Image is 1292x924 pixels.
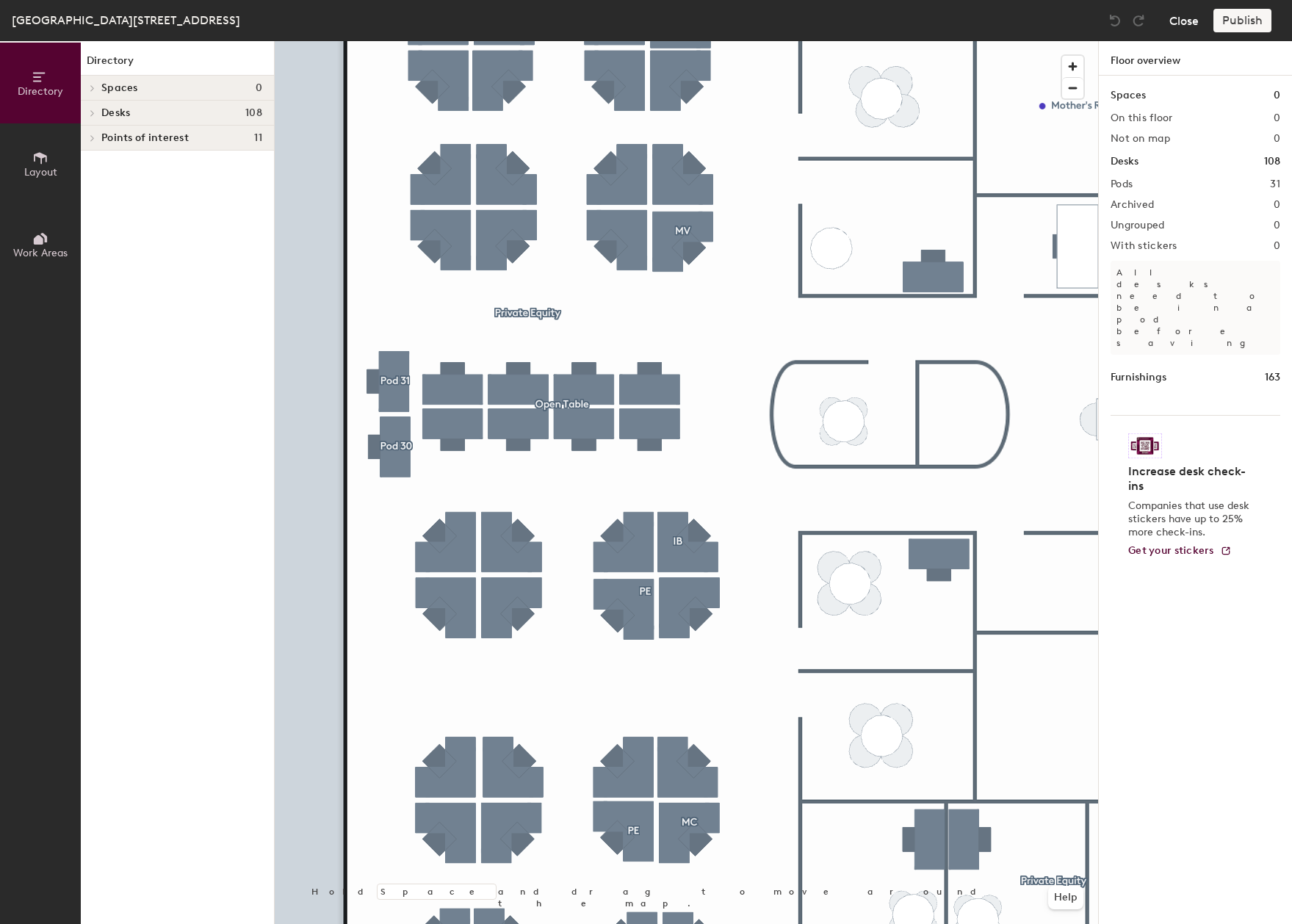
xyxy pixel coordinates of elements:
[101,132,189,144] span: Points of interest
[1131,13,1146,28] img: Redo
[1128,545,1232,557] a: Get your stickers
[13,247,68,259] span: Work Areas
[1111,133,1170,145] h2: Not on map
[245,107,262,119] span: 108
[1270,178,1280,190] h2: 31
[1111,112,1173,124] h2: On this floor
[101,107,130,119] span: Desks
[1274,199,1280,211] h2: 0
[1111,199,1154,211] h2: Archived
[1099,41,1292,76] h1: Floor overview
[1128,464,1254,494] h4: Increase desk check-ins
[1128,499,1254,539] p: Companies that use desk stickers have up to 25% more check-ins.
[1111,261,1280,355] p: All desks need to be in a pod before saving
[1111,154,1138,170] h1: Desks
[101,82,138,94] span: Spaces
[1128,544,1214,557] span: Get your stickers
[1128,433,1162,458] img: Sticker logo
[1108,13,1122,28] img: Undo
[1111,178,1133,190] h2: Pods
[1048,886,1083,909] button: Help
[256,82,262,94] span: 0
[24,166,57,178] span: Layout
[1111,240,1177,252] h2: With stickers
[1274,133,1280,145] h2: 0
[1111,220,1165,231] h2: Ungrouped
[1274,87,1280,104] h1: 0
[1264,154,1280,170] h1: 108
[12,11,240,29] div: [GEOGRAPHIC_DATA][STREET_ADDRESS]
[81,53,274,76] h1: Directory
[1111,87,1146,104] h1: Spaces
[1274,112,1280,124] h2: 0
[1274,240,1280,252] h2: 0
[1265,369,1280,386] h1: 163
[254,132,262,144] span: 11
[18,85,63,98] span: Directory
[1169,9,1199,32] button: Close
[1274,220,1280,231] h2: 0
[1111,369,1166,386] h1: Furnishings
